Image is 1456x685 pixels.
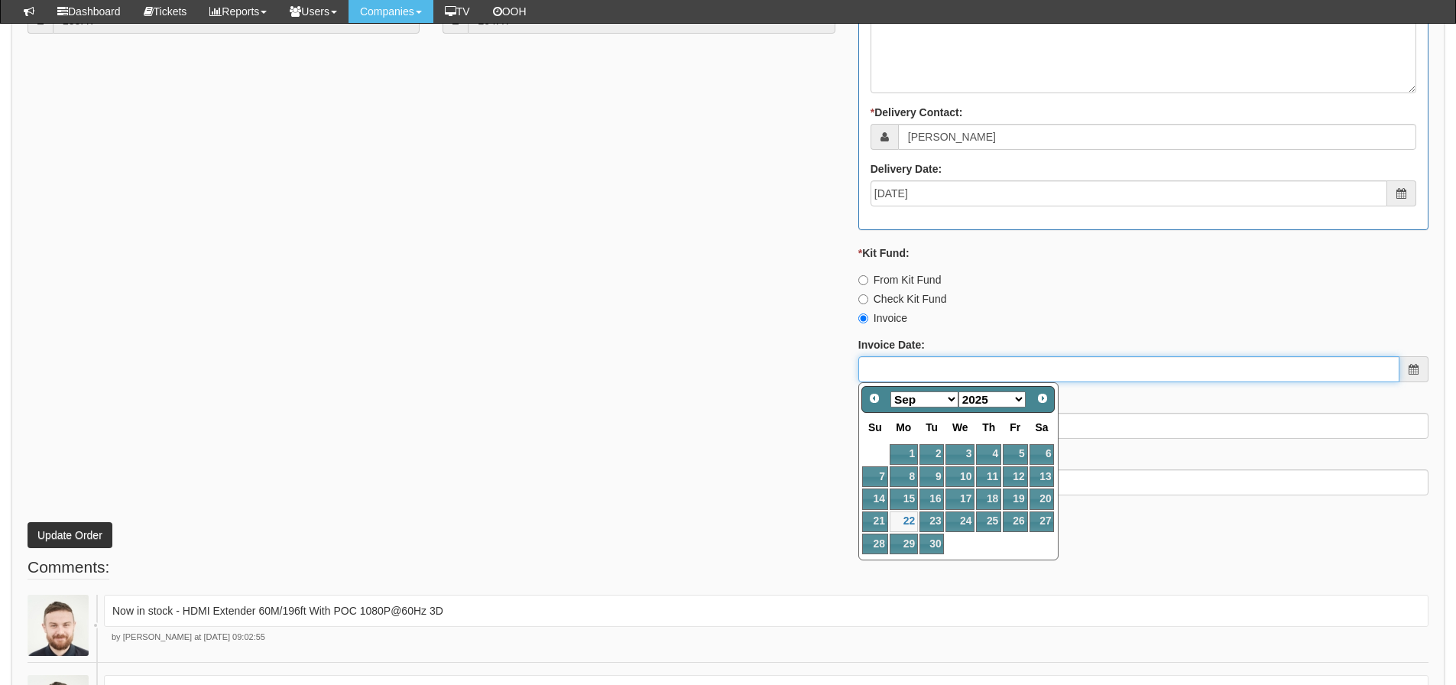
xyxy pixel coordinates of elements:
a: 27 [1030,511,1055,532]
a: 12 [1003,466,1027,487]
span: Friday [1010,421,1020,433]
label: Kit Fund: [858,245,910,261]
a: 20 [1030,489,1055,509]
img: Brad Guiness [28,595,89,656]
a: 13 [1030,466,1055,487]
a: 30 [919,534,944,554]
label: Invoice Date: [858,337,925,352]
a: 24 [945,511,974,532]
a: 2 [919,444,944,465]
a: Next [1032,388,1053,410]
a: 28 [862,534,888,554]
a: 16 [919,489,944,509]
a: 23 [919,511,944,532]
a: Prev [864,388,885,410]
label: Check Kit Fund [858,291,947,307]
a: 1 [890,444,918,465]
a: 6 [1030,444,1055,465]
label: Invoice [858,310,907,326]
a: 5 [1003,444,1027,465]
textarea: To TOP [871,6,1416,93]
input: From Kit Fund [858,275,868,285]
input: Check Kit Fund [858,294,868,304]
p: by [PERSON_NAME] at [DATE] 09:02:55 [104,631,1428,644]
a: 7 [862,466,888,487]
a: 4 [976,444,1001,465]
input: Invoice [858,313,868,323]
legend: Comments: [28,556,109,579]
a: 11 [976,466,1001,487]
span: Next [1036,392,1049,404]
a: 29 [890,534,918,554]
a: 9 [919,466,944,487]
a: 25 [976,511,1001,532]
label: Delivery Contact: [871,105,963,120]
button: Update Order [28,522,112,548]
a: 14 [862,489,888,509]
label: Delivery Date: [871,161,942,177]
a: 22 [890,511,918,532]
a: 18 [976,489,1001,509]
label: From Kit Fund [858,272,942,287]
a: 19 [1003,489,1027,509]
a: 8 [890,466,918,487]
p: Now in stock - HDMI Extender 60M/196ft With POC 1080P@60Hz 3D [112,603,1420,618]
span: Tuesday [926,421,938,433]
span: Prev [868,392,880,404]
span: Sunday [868,421,882,433]
span: Wednesday [952,421,968,433]
a: 26 [1003,511,1027,532]
a: 15 [890,489,918,509]
a: 10 [945,466,974,487]
a: 3 [945,444,974,465]
a: 21 [862,511,888,532]
span: Monday [896,421,911,433]
a: 17 [945,489,974,509]
span: Saturday [1036,421,1049,433]
span: Thursday [982,421,995,433]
